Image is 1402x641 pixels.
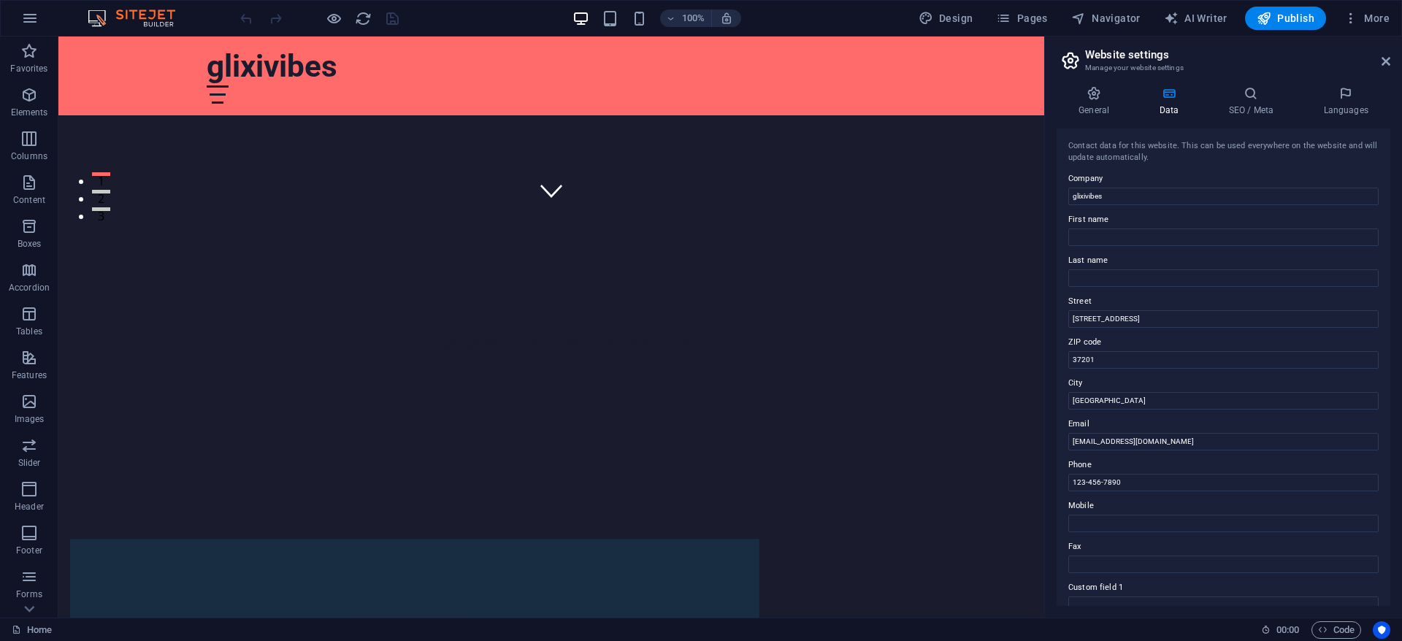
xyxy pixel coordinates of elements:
[1071,11,1141,26] span: Navigator
[1261,621,1300,639] h6: Session time
[1311,621,1361,639] button: Code
[1068,211,1379,229] label: First name
[1158,7,1233,30] button: AI Writer
[1373,621,1390,639] button: Usercentrics
[11,150,47,162] p: Columns
[15,413,45,425] p: Images
[1085,61,1361,74] h3: Manage your website settings
[1085,48,1390,61] h2: Website settings
[34,171,52,174] button: 3
[1164,11,1227,26] span: AI Writer
[15,501,44,513] p: Header
[1068,497,1379,515] label: Mobile
[325,9,342,27] button: Click here to leave preview mode and continue editing
[913,7,979,30] button: Design
[18,457,41,469] p: Slider
[1065,7,1146,30] button: Navigator
[16,588,42,600] p: Forms
[12,621,52,639] a: Click to cancel selection. Double-click to open Pages
[1068,415,1379,433] label: Email
[16,326,42,337] p: Tables
[1068,334,1379,351] label: ZIP code
[990,7,1053,30] button: Pages
[1068,293,1379,310] label: Street
[720,12,733,25] i: On resize automatically adjust zoom level to fit chosen device.
[1245,7,1326,30] button: Publish
[682,9,705,27] h6: 100%
[1068,252,1379,269] label: Last name
[1068,140,1379,164] div: Contact data for this website. This can be used everywhere on the website and will update automat...
[11,107,48,118] p: Elements
[34,136,52,139] button: 1
[1068,170,1379,188] label: Company
[1338,7,1395,30] button: More
[1057,86,1137,117] h4: General
[1206,86,1301,117] h4: SEO / Meta
[1068,456,1379,474] label: Phone
[1257,11,1314,26] span: Publish
[1068,538,1379,556] label: Fax
[913,7,979,30] div: Design (Ctrl+Alt+Y)
[1068,375,1379,392] label: City
[660,9,712,27] button: 100%
[1287,624,1289,635] span: :
[919,11,973,26] span: Design
[10,63,47,74] p: Favorites
[355,10,372,27] i: Reload page
[84,9,194,27] img: Editor Logo
[16,545,42,556] p: Footer
[996,11,1047,26] span: Pages
[1068,579,1379,596] label: Custom field 1
[13,194,45,206] p: Content
[1276,621,1299,639] span: 00 00
[1301,86,1390,117] h4: Languages
[1318,621,1355,639] span: Code
[12,369,47,381] p: Features
[9,282,50,293] p: Accordion
[354,9,372,27] button: reload
[1137,86,1206,117] h4: Data
[18,238,42,250] p: Boxes
[34,153,52,157] button: 2
[1344,11,1390,26] span: More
